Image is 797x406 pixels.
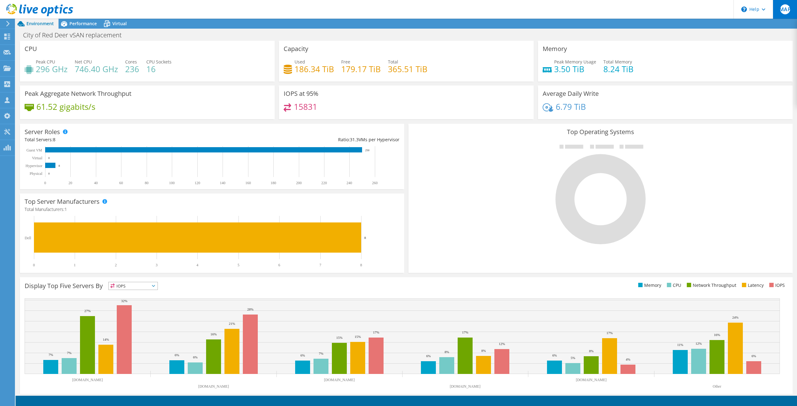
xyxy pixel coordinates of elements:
h1: City of Red Deer vSAN replacement [20,32,131,39]
span: 31.3 [350,137,359,142]
text: 5% [571,356,575,360]
text: 6 [278,263,280,267]
span: Performance [69,21,97,26]
text: 3 [156,263,158,267]
text: 8 [364,236,366,240]
span: Peak CPU [36,59,55,65]
h4: 61.52 gigabits/s [36,103,95,110]
h3: Top Operating Systems [413,128,788,135]
text: 250 [365,149,370,152]
text: 1 [74,263,76,267]
h4: 15831 [294,103,317,110]
text: 6% [426,354,431,358]
span: Cores [125,59,137,65]
h3: Peak Aggregate Network Throughput [25,90,131,97]
text: 8% [445,350,449,354]
text: 17% [373,330,379,334]
text: Virtual [32,156,43,160]
text: 120 [195,181,200,185]
text: 4 [196,263,198,267]
text: Hypervisor [26,164,42,168]
h4: 746.40 GHz [75,66,118,72]
h3: Memory [543,45,567,52]
h3: IOPS at 95% [284,90,318,97]
text: 32% [121,299,127,303]
span: Free [341,59,350,65]
text: 12% [499,342,505,346]
li: Network Throughput [685,282,736,289]
text: 7% [319,352,323,355]
span: Environment [26,21,54,26]
text: 7% [67,351,72,355]
text: [DOMAIN_NAME] [72,378,103,382]
text: 0 [48,172,50,175]
text: 0 [33,263,35,267]
text: 15% [336,336,342,339]
h4: 8.24 TiB [603,66,634,72]
text: [DOMAIN_NAME] [576,378,607,382]
text: 0 [44,181,46,185]
text: 20 [68,181,72,185]
text: 80 [145,181,149,185]
text: 140 [220,181,225,185]
li: Memory [637,282,661,289]
text: 220 [321,181,327,185]
text: 17% [606,331,613,335]
text: 200 [296,181,302,185]
text: 260 [372,181,378,185]
text: 6% [193,355,198,359]
text: Physical [30,171,42,176]
text: 40 [94,181,98,185]
li: Latency [740,282,764,289]
svg: \n [741,7,747,12]
h4: 3.50 TiB [554,66,596,72]
text: 21% [229,322,235,325]
text: 28% [247,307,253,311]
li: CPU [665,282,681,289]
span: 1 [64,206,67,212]
text: [DOMAIN_NAME] [198,384,229,389]
text: [DOMAIN_NAME] [450,384,481,389]
text: 4% [626,357,630,361]
text: 160 [245,181,251,185]
text: 240 [347,181,352,185]
text: 12% [696,342,702,345]
text: [DOMAIN_NAME] [324,378,355,382]
h4: 179.17 TiB [341,66,381,72]
div: Total Servers: [25,136,212,143]
span: Total Memory [603,59,632,65]
h3: Capacity [284,45,308,52]
text: 0 [48,156,50,160]
span: Virtual [112,21,127,26]
h4: 296 GHz [36,66,68,72]
text: 8 [59,164,60,167]
text: 6% [175,353,179,357]
text: 6% [300,353,305,357]
text: 7% [49,353,53,357]
span: CPU Sockets [146,59,172,65]
span: Net CPU [75,59,92,65]
text: 5 [238,263,239,267]
text: 17% [462,330,468,334]
text: Guest VM [26,148,42,152]
span: IOPS [109,282,158,290]
text: 2 [115,263,117,267]
h3: Top Server Manufacturers [25,198,100,205]
h3: Server Roles [25,128,60,135]
li: IOPS [768,282,785,289]
text: 6% [552,353,557,357]
h4: 236 [125,66,139,72]
div: Ratio: VMs per Hypervisor [212,136,399,143]
text: 100 [169,181,175,185]
text: 7 [319,263,321,267]
text: 15% [355,335,361,338]
text: 27% [84,309,91,313]
text: 60 [119,181,123,185]
h4: 365.51 TiB [388,66,427,72]
text: 24% [732,315,738,319]
text: 14% [103,338,109,341]
text: 16% [210,332,217,336]
span: 8 [53,137,55,142]
text: 8% [589,349,594,353]
text: 6% [752,354,756,358]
